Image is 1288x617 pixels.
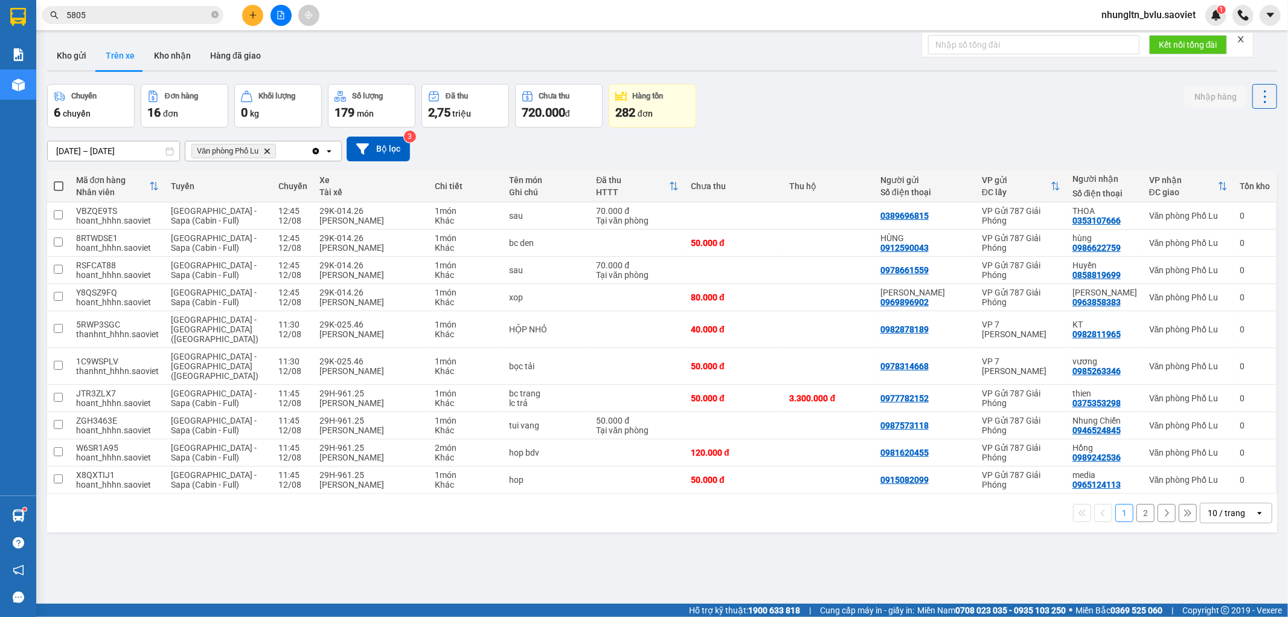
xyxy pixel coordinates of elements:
[171,315,258,344] span: [GEOGRAPHIC_DATA] - [GEOGRAPHIC_DATA] ([GEOGRAPHIC_DATA])
[241,105,248,120] span: 0
[435,243,497,253] div: Khác
[1072,470,1137,480] div: media
[319,425,423,435] div: [PERSON_NAME]
[509,421,584,430] div: tui vang
[596,416,679,425] div: 50.000 đ
[23,508,27,511] sup: 1
[1149,393,1228,403] div: Văn phòng Phố Lu
[1115,504,1133,522] button: 1
[1092,7,1205,22] span: nhungltn_bvlu.saoviet
[509,325,584,334] div: HỘP NHỎ
[76,357,159,366] div: 1C9WSPLV
[352,92,383,100] div: Số lượng
[357,109,374,118] span: món
[509,398,584,408] div: lc trả
[12,509,25,522] img: warehouse-icon
[347,137,410,161] button: Bộ lọc
[509,265,584,275] div: sau
[47,84,135,128] button: Chuyến6chuyến
[596,270,679,280] div: Tại văn phòng
[277,11,285,19] span: file-add
[790,393,868,403] div: 3.300.000 đ
[278,416,307,425] div: 11:45
[1072,398,1121,408] div: 0375353298
[790,181,868,191] div: Thu hộ
[880,421,929,430] div: 0987573118
[278,329,307,339] div: 12/08
[242,5,263,26] button: plus
[880,211,929,221] div: 0389696815
[1159,38,1217,51] span: Kết nối tổng đài
[250,109,259,118] span: kg
[509,292,584,302] div: xop
[171,288,257,307] span: [GEOGRAPHIC_DATA] - Sapa (Cabin - Full)
[319,329,423,339] div: [PERSON_NAME]
[278,389,307,398] div: 11:45
[404,131,416,143] sup: 3
[1072,233,1137,243] div: hùng
[428,105,450,120] span: 2,75
[1240,448,1270,457] div: 0
[171,352,258,381] span: [GEOGRAPHIC_DATA] - [GEOGRAPHIC_DATA] ([GEOGRAPHIC_DATA])
[880,361,929,371] div: 0978314668
[435,297,497,307] div: Khác
[70,170,165,202] th: Toggle SortBy
[165,92,198,100] div: Đơn hàng
[1149,265,1228,275] div: Văn phòng Phố Lu
[171,443,257,462] span: [GEOGRAPHIC_DATA] - Sapa (Cabin - Full)
[509,211,584,221] div: sau
[638,109,653,118] span: đơn
[615,105,635,120] span: 282
[147,105,161,120] span: 16
[76,453,159,462] div: hoant_hhhn.saoviet
[1072,243,1121,253] div: 0986622759
[96,41,144,70] button: Trên xe
[76,187,149,197] div: Nhân viên
[76,206,159,216] div: VBZQE9TS
[880,187,970,197] div: Số điện thoại
[1149,475,1228,485] div: Văn phòng Phố Lu
[1075,604,1162,617] span: Miền Bắc
[1240,475,1270,485] div: 0
[1069,608,1072,613] span: ⚪️
[319,443,423,453] div: 29H-961.25
[1072,320,1137,329] div: KT
[1217,5,1226,14] sup: 1
[319,216,423,225] div: [PERSON_NAME]
[435,233,497,243] div: 1 món
[191,144,276,158] span: Văn phòng Phố Lu, close by backspace
[691,292,777,302] div: 80.000 đ
[171,389,257,408] span: [GEOGRAPHIC_DATA] - Sapa (Cabin - Full)
[1238,10,1249,21] img: phone-icon
[1072,480,1121,489] div: 0965124113
[278,233,307,243] div: 12:45
[691,238,777,248] div: 50.000 đ
[1237,35,1245,44] span: close
[435,398,497,408] div: Khác
[271,5,292,26] button: file-add
[509,361,584,371] div: bọc tải
[12,79,25,91] img: warehouse-icon
[633,92,664,100] div: Hàng tồn
[596,260,679,270] div: 70.000 đ
[278,425,307,435] div: 12/08
[200,41,271,70] button: Hàng đã giao
[171,206,257,225] span: [GEOGRAPHIC_DATA] - Sapa (Cabin - Full)
[319,416,423,425] div: 29H-961.25
[982,175,1051,185] div: VP gửi
[435,470,497,480] div: 1 món
[76,425,159,435] div: hoant_hhhn.saoviet
[917,604,1066,617] span: Miền Nam
[1072,329,1121,339] div: 0982811965
[76,480,159,489] div: hoant_hhhn.saoviet
[278,243,307,253] div: 12/08
[509,448,584,457] div: hop bdv
[76,443,159,453] div: W6SR1A95
[880,475,929,485] div: 0915082099
[76,398,159,408] div: hoant_hhhn.saoviet
[319,233,423,243] div: 29K-014.26
[509,187,584,197] div: Ghi chú
[691,475,777,485] div: 50.000 đ
[1149,421,1228,430] div: Văn phòng Phố Lu
[1149,187,1218,197] div: ĐC giao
